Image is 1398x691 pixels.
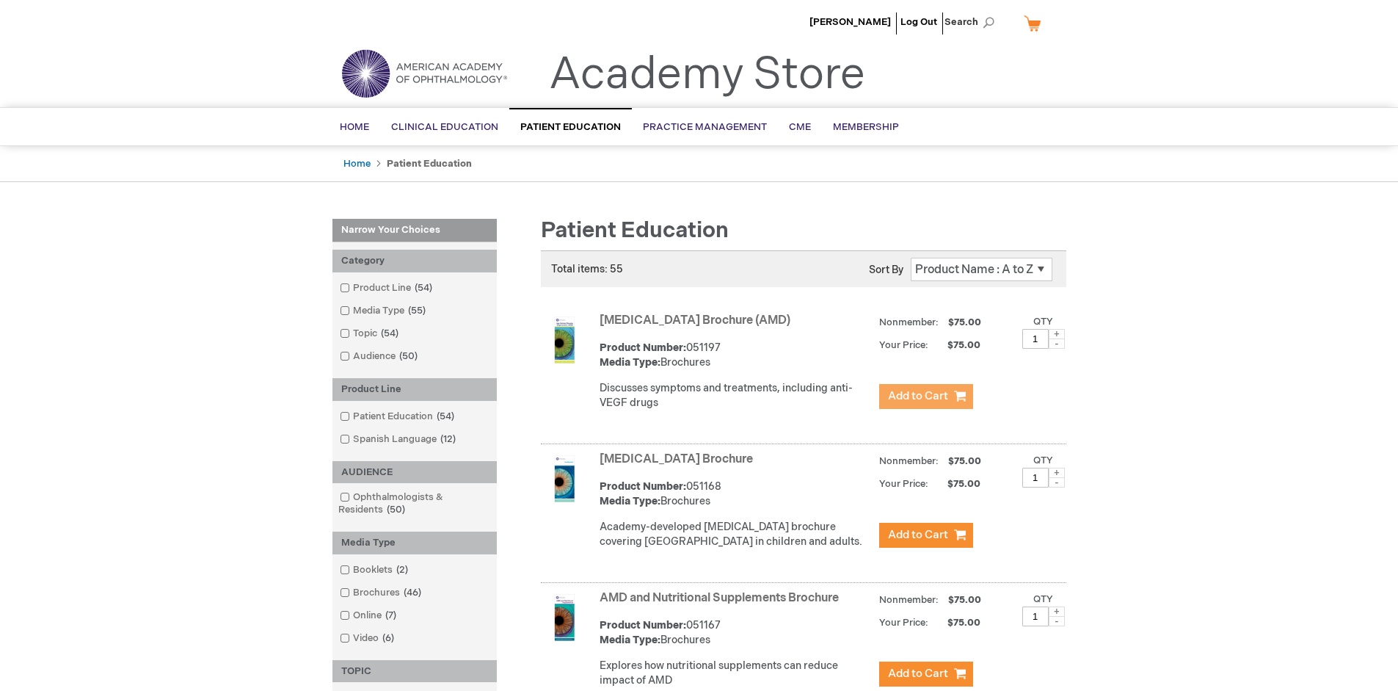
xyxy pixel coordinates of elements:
div: 051197 Brochures [600,341,872,370]
div: Category [332,250,497,272]
div: Media Type [332,532,497,554]
div: 051167 Brochures [600,618,872,648]
strong: Your Price: [879,617,928,629]
strong: Narrow Your Choices [332,219,497,242]
span: $75.00 [946,455,983,467]
a: [MEDICAL_DATA] Brochure (AMD) [600,314,790,328]
a: Video6 [336,632,400,645]
strong: Media Type: [600,634,660,646]
div: TOPIC [332,660,497,683]
span: 12 [437,433,459,445]
button: Add to Cart [879,384,973,409]
span: 54 [433,410,458,422]
span: $75.00 [931,478,983,490]
span: Membership [833,121,899,133]
a: Home [343,158,371,170]
img: Age-Related Macular Degeneration Brochure (AMD) [541,316,588,363]
a: Log Out [900,16,937,28]
p: Explores how nutritional supplements can reduce impact of AMD [600,659,872,688]
a: Academy Store [549,48,865,101]
strong: Media Type: [600,356,660,369]
span: Patient Education [520,121,621,133]
span: 46 [400,587,425,598]
a: Topic54 [336,327,404,341]
span: Practice Management [643,121,767,133]
button: Add to Cart [879,662,973,687]
div: AUDIENCE [332,461,497,484]
strong: Nonmember: [879,452,939,471]
label: Qty [1033,316,1053,328]
a: [PERSON_NAME] [809,16,891,28]
span: $75.00 [946,594,983,606]
img: AMD and Nutritional Supplements Brochure [541,594,588,641]
input: Qty [1022,607,1049,626]
span: Search [944,7,1000,37]
div: Product Line [332,378,497,401]
span: $75.00 [946,316,983,328]
span: 54 [377,328,402,339]
p: Discusses symptoms and treatments, including anti-VEGF drugs [600,381,872,410]
a: Product Line54 [336,281,438,295]
a: [MEDICAL_DATA] Brochure [600,452,753,466]
a: Patient Education54 [336,410,460,424]
label: Qty [1033,593,1053,605]
span: 55 [404,305,429,316]
span: 2 [393,564,412,576]
strong: Product Number: [600,619,686,632]
a: AMD and Nutritional Supplements Brochure [600,591,839,605]
span: 54 [411,282,436,294]
a: Spanish Language12 [336,433,462,446]
a: Media Type55 [336,304,432,318]
a: Ophthalmologists & Residents50 [336,491,493,517]
input: Qty [1022,468,1049,488]
strong: Nonmember: [879,314,939,332]
img: Amblyopia Brochure [541,455,588,502]
strong: Product Number: [600,341,686,354]
span: Add to Cart [888,528,948,542]
span: Home [340,121,369,133]
label: Sort By [869,264,903,276]
p: Academy-developed [MEDICAL_DATA] brochure covering [GEOGRAPHIC_DATA] in children and adults. [600,520,872,549]
span: 7 [382,609,400,621]
span: $75.00 [931,339,983,351]
input: Qty [1022,329,1049,349]
span: 50 [396,350,421,362]
strong: Patient Education [387,158,472,170]
a: Online7 [336,609,402,623]
a: Brochures46 [336,586,427,600]
strong: Nonmember: [879,591,939,609]
span: Clinical Education [391,121,498,133]
span: Patient Education [541,217,729,244]
a: Audience50 [336,350,423,363]
strong: Product Number: [600,480,686,493]
strong: Media Type: [600,495,660,507]
strong: Your Price: [879,339,928,351]
span: 6 [379,632,398,644]
span: 50 [383,504,409,515]
span: Add to Cart [888,667,948,681]
span: $75.00 [931,617,983,629]
a: Booklets2 [336,563,414,577]
label: Qty [1033,455,1053,466]
span: Total items: 55 [551,263,623,275]
span: Add to Cart [888,389,948,403]
div: 051168 Brochures [600,480,872,509]
strong: Your Price: [879,478,928,490]
button: Add to Cart [879,523,973,548]
span: CME [789,121,811,133]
